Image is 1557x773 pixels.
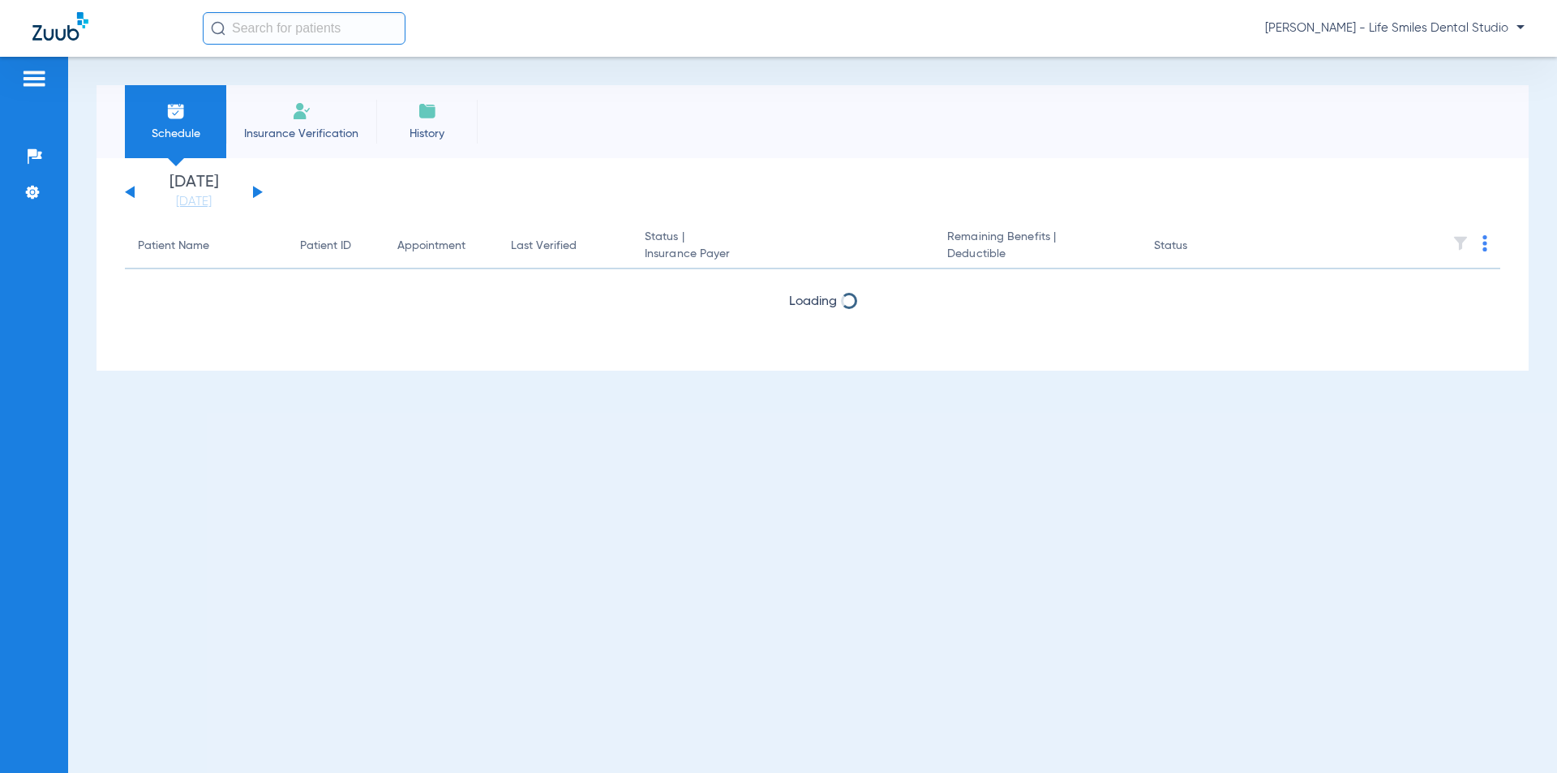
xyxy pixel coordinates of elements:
[21,69,47,88] img: hamburger-icon
[388,126,465,142] span: History
[145,194,242,210] a: [DATE]
[166,101,186,121] img: Schedule
[632,224,934,269] th: Status |
[138,238,209,255] div: Patient Name
[203,12,405,45] input: Search for patients
[947,246,1127,263] span: Deductible
[138,238,274,255] div: Patient Name
[238,126,364,142] span: Insurance Verification
[645,246,921,263] span: Insurance Payer
[300,238,351,255] div: Patient ID
[32,12,88,41] img: Zuub Logo
[1452,235,1469,251] img: filter.svg
[211,21,225,36] img: Search Icon
[418,101,437,121] img: History
[1482,235,1487,251] img: group-dot-blue.svg
[292,101,311,121] img: Manual Insurance Verification
[1265,20,1525,37] span: [PERSON_NAME] - Life Smiles Dental Studio
[934,224,1140,269] th: Remaining Benefits |
[397,238,485,255] div: Appointment
[511,238,577,255] div: Last Verified
[145,174,242,210] li: [DATE]
[397,238,465,255] div: Appointment
[137,126,214,142] span: Schedule
[511,238,619,255] div: Last Verified
[1141,224,1250,269] th: Status
[789,295,837,308] span: Loading
[300,238,371,255] div: Patient ID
